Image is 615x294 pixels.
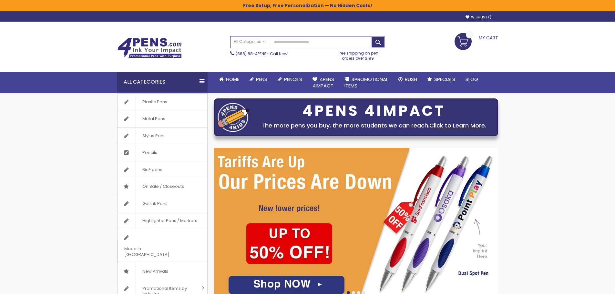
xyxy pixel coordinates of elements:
span: Gel Ink Pens [136,195,174,212]
span: On Sale / Closeouts [136,178,190,195]
span: Specials [434,76,455,83]
a: All Categories [231,36,269,47]
span: Metal Pens [136,110,172,127]
span: - Call Now! [236,51,288,56]
span: Bic® pens [136,161,169,178]
span: Made in [GEOGRAPHIC_DATA] [118,240,191,263]
a: Rush [393,72,422,86]
a: New Arrivals [118,263,207,280]
span: Pens [256,76,267,83]
a: Stylus Pens [118,127,207,144]
a: (888) 88-4PENS [236,51,267,56]
div: 4PENS 4IMPACT [253,104,495,118]
div: All Categories [117,72,208,92]
a: Blog [460,72,483,86]
span: Highlighter Pens / Markers [136,212,204,229]
a: 4Pens4impact [307,72,339,93]
span: New Arrivals [136,263,175,280]
a: Pencils [272,72,307,86]
a: Pens [244,72,272,86]
a: Made in [GEOGRAPHIC_DATA] [118,229,207,263]
a: Home [214,72,244,86]
span: 4Pens 4impact [313,76,334,89]
a: Gel Ink Pens [118,195,207,212]
span: Pencils [284,76,302,83]
div: The more pens you buy, the more students we can reach. [253,121,495,130]
span: Plastic Pens [136,94,174,110]
a: Bic® pens [118,161,207,178]
span: 4PROMOTIONAL ITEMS [344,76,388,89]
a: Click to Learn More. [429,121,486,129]
span: All Categories [234,39,266,44]
a: Plastic Pens [118,94,207,110]
div: Free shipping on pen orders over $199 [331,48,385,61]
a: Pencils [118,144,207,161]
span: Pencils [136,144,164,161]
a: Wishlist [466,15,491,20]
span: Home [226,76,239,83]
a: On Sale / Closeouts [118,178,207,195]
a: Highlighter Pens / Markers [118,212,207,229]
a: Specials [422,72,460,86]
span: Rush [405,76,417,83]
img: four_pen_logo.png [218,103,250,132]
span: Blog [466,76,478,83]
a: Metal Pens [118,110,207,127]
span: Stylus Pens [136,127,172,144]
a: 4PROMOTIONALITEMS [339,72,393,93]
img: 4Pens Custom Pens and Promotional Products [117,38,182,58]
